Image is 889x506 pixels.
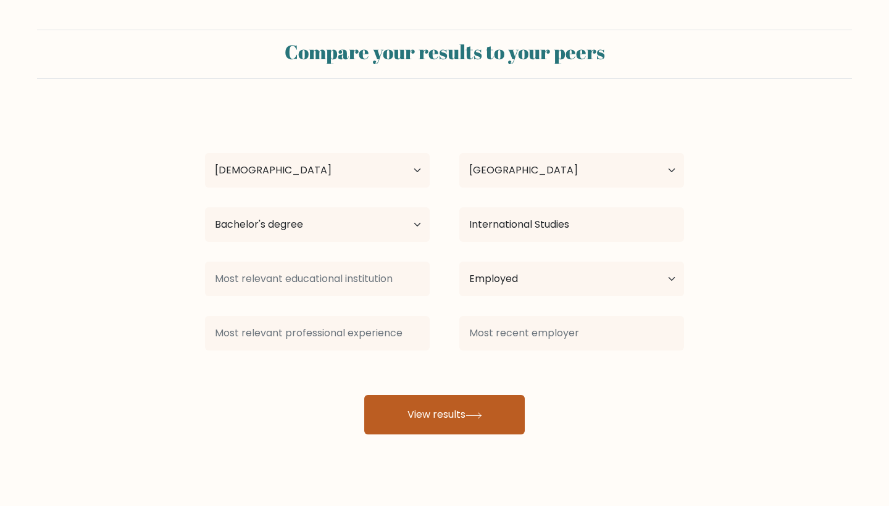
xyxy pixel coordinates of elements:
input: Most relevant educational institution [205,262,430,296]
h2: Compare your results to your peers [44,40,845,64]
input: Most relevant professional experience [205,316,430,350]
input: What did you study? [459,207,684,242]
button: View results [364,395,525,434]
input: Most recent employer [459,316,684,350]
